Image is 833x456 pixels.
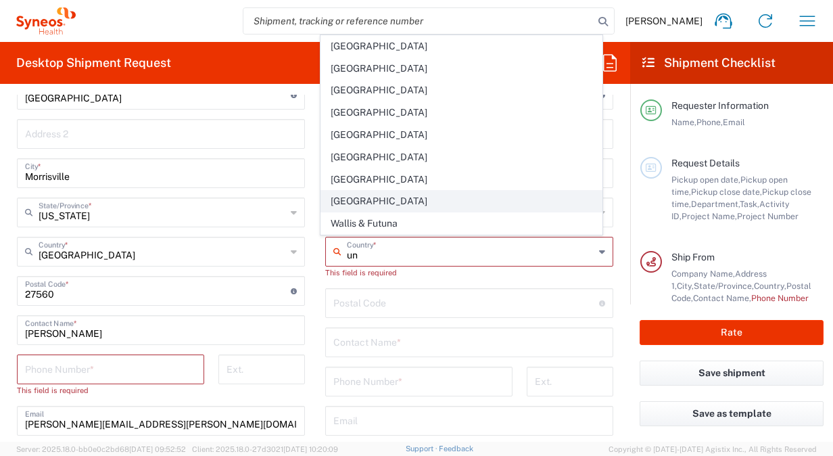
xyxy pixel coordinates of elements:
[321,147,601,168] span: [GEOGRAPHIC_DATA]
[751,293,809,303] span: Phone Number
[16,445,186,453] span: Server: 2025.18.0-bb0e0c2bd68
[691,199,740,209] span: Department,
[642,55,776,71] h2: Shipment Checklist
[16,55,171,71] h2: Desktop Shipment Request
[723,117,745,127] span: Email
[677,281,694,291] span: City,
[693,293,751,303] span: Contact Name,
[671,175,740,185] span: Pickup open date,
[640,320,824,345] button: Rate
[321,169,601,190] span: [GEOGRAPHIC_DATA]
[740,199,759,209] span: Task,
[17,384,204,396] div: This field is required
[325,267,613,279] div: This field is required
[694,281,754,291] span: State/Province,
[671,158,740,168] span: Request Details
[439,444,473,453] a: Feedback
[682,211,737,221] span: Project Name,
[129,445,186,453] span: [DATE] 09:52:52
[640,361,824,386] button: Save shipment
[737,211,799,221] span: Project Number
[283,445,338,453] span: [DATE] 10:20:09
[754,281,786,291] span: Country,
[696,117,723,127] span: Phone,
[321,191,601,212] span: [GEOGRAPHIC_DATA]
[321,213,601,234] span: Wallis & Futuna
[625,15,703,27] span: [PERSON_NAME]
[671,252,715,263] span: Ship From
[243,8,594,34] input: Shipment, tracking or reference number
[671,117,696,127] span: Name,
[321,124,601,145] span: [GEOGRAPHIC_DATA]
[691,187,762,197] span: Pickup close date,
[321,80,601,101] span: [GEOGRAPHIC_DATA]
[640,401,824,426] button: Save as template
[609,443,817,455] span: Copyright © [DATE]-[DATE] Agistix Inc., All Rights Reserved
[192,445,338,453] span: Client: 2025.18.0-27d3021
[321,102,601,123] span: [GEOGRAPHIC_DATA]
[671,269,735,279] span: Company Name,
[406,444,439,453] a: Support
[671,100,769,111] span: Requester Information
